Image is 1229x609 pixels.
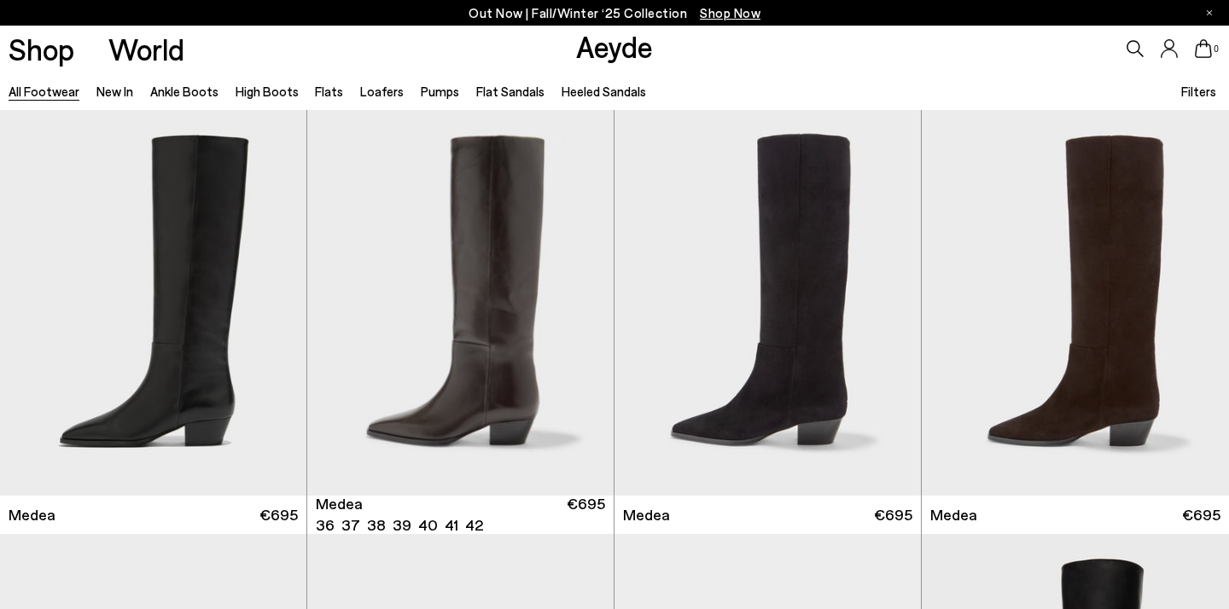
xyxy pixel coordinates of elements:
[341,514,360,536] li: 37
[316,514,478,536] ul: variant
[418,514,438,536] li: 40
[922,496,1229,534] a: Medea €695
[1195,39,1212,58] a: 0
[367,514,386,536] li: 38
[96,84,133,99] a: New In
[393,514,411,536] li: 39
[307,496,614,534] a: Medea 36 37 38 39 40 41 42 €695
[9,34,74,64] a: Shop
[360,84,404,99] a: Loafers
[259,504,298,525] span: €695
[1182,504,1220,525] span: €695
[476,84,545,99] a: Flat Sandals
[922,110,1229,495] img: Medea Suede Knee-High Boots
[316,514,335,536] li: 36
[307,110,614,495] div: 1 / 6
[307,110,614,495] img: Medea Knee-High Boots
[562,84,646,99] a: Heeled Sandals
[1181,84,1216,99] span: Filters
[614,110,921,495] img: Medea Suede Knee-High Boots
[1212,44,1220,54] span: 0
[469,3,760,24] p: Out Now | Fall/Winter ‘25 Collection
[9,84,79,99] a: All Footwear
[108,34,184,64] a: World
[930,504,977,525] span: Medea
[700,5,760,20] span: Navigate to /collections/new-in
[874,504,912,525] span: €695
[307,110,614,495] a: Next slide Previous slide
[623,504,670,525] span: Medea
[567,493,605,536] span: €695
[465,514,483,536] li: 42
[315,84,343,99] a: Flats
[9,504,55,525] span: Medea
[316,493,363,514] span: Medea
[576,28,653,64] a: Aeyde
[445,514,458,536] li: 41
[614,496,921,534] a: Medea €695
[236,84,299,99] a: High Boots
[421,84,459,99] a: Pumps
[150,84,218,99] a: Ankle Boots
